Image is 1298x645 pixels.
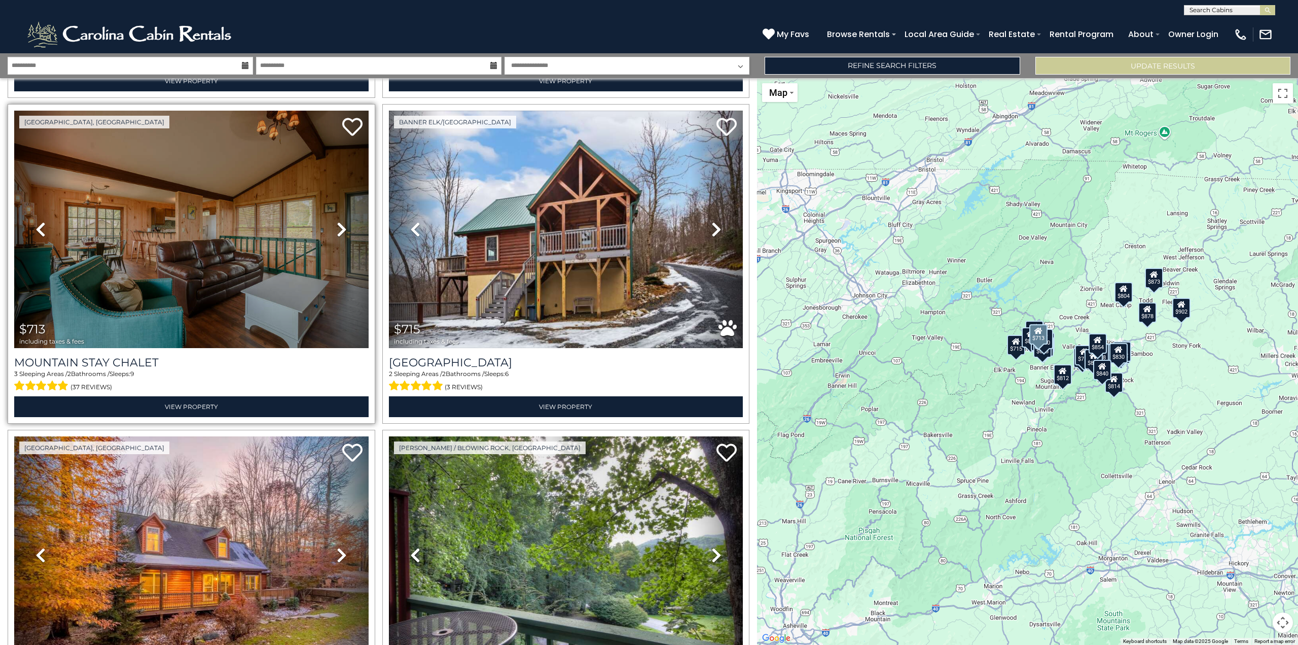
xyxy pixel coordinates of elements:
[1021,327,1039,348] div: $899
[342,443,363,464] a: Add to favorites
[445,381,483,394] span: (3 reviews)
[1112,344,1130,364] div: $746
[1234,27,1248,42] img: phone-regular-white.png
[1123,25,1159,43] a: About
[1089,333,1107,353] div: $854
[14,369,369,394] div: Sleeping Areas / Bathrooms / Sleeps:
[1084,349,1102,369] div: $839
[763,28,812,41] a: My Favs
[394,322,420,336] span: $715
[716,117,737,139] a: Add to favorites
[389,356,743,369] a: [GEOGRAPHIC_DATA]
[777,28,809,41] span: My Favs
[1053,364,1071,385] div: $812
[1138,302,1157,323] div: $878
[899,25,979,43] a: Local Area Guide
[1173,638,1228,644] span: Map data ©2025 Google
[1109,343,1127,363] div: $830
[25,19,236,50] img: White-1-2.png
[1258,27,1273,42] img: mail-regular-white.png
[1007,334,1025,355] div: $715
[389,356,743,369] h3: Little Elk Lodge
[394,338,459,345] span: including taxes & fees
[1273,83,1293,104] button: Toggle fullscreen view
[1036,332,1055,353] div: $839
[984,25,1040,43] a: Real Estate
[19,322,46,336] span: $713
[14,111,369,348] img: thumbnail_163274324.jpeg
[765,57,1020,75] a: Refine Search Filters
[19,338,84,345] span: including taxes & fees
[1033,337,1052,357] div: $693
[70,381,112,394] span: (37 reviews)
[442,370,446,378] span: 2
[342,117,363,139] a: Add to favorites
[19,442,169,454] a: [GEOGRAPHIC_DATA], [GEOGRAPHIC_DATA]
[1025,320,1043,341] div: $855
[1234,638,1248,644] a: Terms (opens in new tab)
[716,443,737,464] a: Add to favorites
[19,116,169,128] a: [GEOGRAPHIC_DATA], [GEOGRAPHIC_DATA]
[1074,345,1093,365] div: $759
[505,370,509,378] span: 6
[14,396,369,417] a: View Property
[14,71,369,91] a: View Property
[1073,347,1092,367] div: $757
[769,87,787,98] span: Map
[1035,336,1054,356] div: $503
[389,370,392,378] span: 2
[1035,57,1290,75] button: Update Results
[394,116,516,128] a: Banner Elk/[GEOGRAPHIC_DATA]
[760,632,793,645] img: Google
[1114,282,1133,302] div: $804
[1172,297,1190,318] div: $902
[1254,638,1295,644] a: Report a map error
[762,83,798,102] button: Change map style
[389,396,743,417] a: View Property
[1035,329,1053,349] div: $720
[822,25,895,43] a: Browse Rentals
[389,71,743,91] a: View Property
[1104,372,1123,392] div: $814
[130,370,134,378] span: 9
[1113,342,1131,362] div: $762
[394,442,586,454] a: [PERSON_NAME] / Blowing Rock, [GEOGRAPHIC_DATA]
[1044,25,1119,43] a: Rental Program
[1029,324,1048,344] div: $713
[14,370,18,378] span: 3
[389,369,743,394] div: Sleeping Areas / Bathrooms / Sleeps:
[1273,613,1293,633] button: Map camera controls
[1093,360,1111,380] div: $840
[67,370,71,378] span: 2
[389,111,743,348] img: thumbnail_165843184.jpeg
[1144,268,1163,288] div: $873
[1123,638,1167,645] button: Keyboard shortcuts
[14,356,369,369] a: Mountain Stay Chalet
[760,632,793,645] a: Open this area in Google Maps (opens a new window)
[1163,25,1223,43] a: Owner Login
